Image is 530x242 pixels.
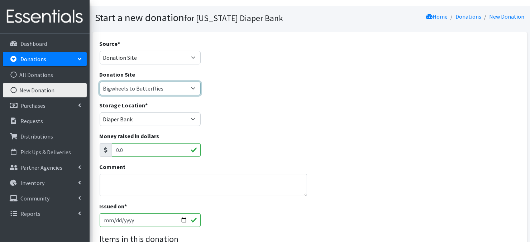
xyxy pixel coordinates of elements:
[20,195,49,202] p: Community
[426,13,448,20] a: Home
[3,52,87,66] a: Donations
[20,133,53,140] p: Distributions
[3,37,87,51] a: Dashboard
[125,203,127,210] abbr: required
[3,83,87,97] a: New Donation
[100,132,159,140] label: Money raised in dollars
[3,5,87,29] img: HumanEssentials
[490,13,525,20] a: New Donation
[3,176,87,190] a: Inventory
[3,114,87,128] a: Requests
[185,13,283,23] small: for [US_STATE] Diaper Bank
[3,207,87,221] a: Reports
[100,101,148,110] label: Storage Location
[20,164,62,171] p: Partner Agencies
[100,163,126,171] label: Comment
[3,191,87,205] a: Community
[3,129,87,144] a: Distributions
[20,149,71,156] p: Pick Ups & Deliveries
[20,55,46,63] p: Donations
[3,98,87,113] a: Purchases
[20,210,40,217] p: Reports
[118,40,120,47] abbr: required
[100,39,120,48] label: Source
[95,11,307,24] h1: Start a new donation
[20,117,43,125] p: Requests
[20,40,47,47] p: Dashboard
[100,202,127,210] label: Issued on
[20,102,46,109] p: Purchases
[456,13,482,20] a: Donations
[3,68,87,82] a: All Donations
[3,145,87,159] a: Pick Ups & Deliveries
[20,179,44,187] p: Inventory
[3,160,87,175] a: Partner Agencies
[145,102,148,109] abbr: required
[100,70,135,79] label: Donation Site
